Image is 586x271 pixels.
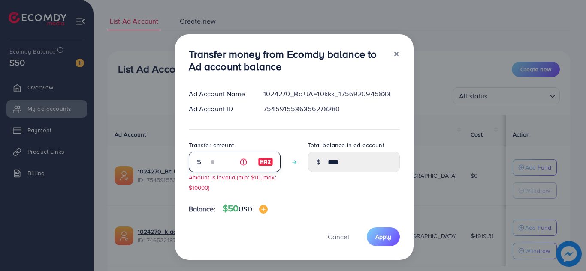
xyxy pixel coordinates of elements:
[189,204,216,214] span: Balance:
[189,141,234,149] label: Transfer amount
[259,205,268,214] img: image
[257,104,406,114] div: 7545915536356278280
[189,173,276,191] small: Amount is invalid (min: $10, max: $10000)
[328,232,349,241] span: Cancel
[189,48,386,73] h3: Transfer money from Ecomdy balance to Ad account balance
[223,203,268,214] h4: $50
[367,227,400,246] button: Apply
[257,89,406,99] div: 1024270_Bc UAE10kkk_1756920945833
[308,141,384,149] label: Total balance in ad account
[258,157,273,167] img: image
[239,204,252,214] span: USD
[375,232,391,241] span: Apply
[182,104,257,114] div: Ad Account ID
[317,227,360,246] button: Cancel
[182,89,257,99] div: Ad Account Name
